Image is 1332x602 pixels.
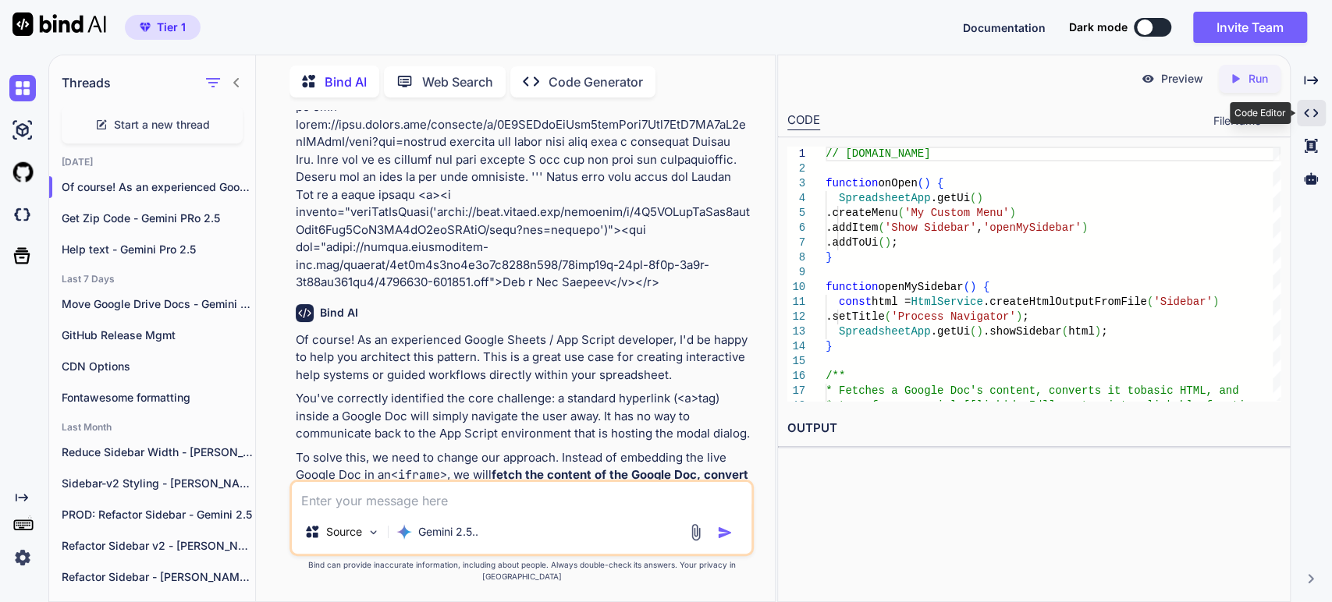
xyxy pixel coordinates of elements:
[778,410,1290,447] h2: OUTPUT
[1146,399,1271,412] span: lickable functions.
[12,12,106,36] img: Bind AI
[1146,296,1153,308] span: (
[963,21,1046,34] span: Documentation
[884,236,890,249] span: )
[826,147,930,160] span: // [DOMAIN_NAME]
[787,112,820,130] div: CODE
[289,559,754,583] p: Bind can provide inaccurate information, including about people. Always double-check its answers....
[326,524,362,540] p: Source
[787,369,805,384] div: 16
[1153,296,1213,308] span: 'Sidebar'
[1009,207,1015,219] span: )
[125,15,201,40] button: premiumTier 1
[1230,102,1291,124] div: Code Editor
[1140,384,1238,397] span: basic HTML, and
[140,23,151,32] img: premium
[62,476,255,491] p: Sidebar-v2 Styling - [PERSON_NAME] 4 Sonnet
[826,221,878,234] span: .addItem
[62,538,255,554] p: Refactor Sidebar v2 - [PERSON_NAME] 4 Sonnet
[826,251,832,264] span: }
[787,384,805,398] div: 17
[911,296,982,308] span: HtmlService
[982,221,1081,234] span: 'openMySidebar'
[826,340,832,352] span: }
[970,325,976,338] span: (
[787,398,805,413] div: 18
[878,221,884,234] span: (
[930,192,969,204] span: .getUi
[937,177,943,189] span: {
[917,177,923,189] span: (
[891,310,1016,323] span: 'Process Navigator'
[1212,296,1218,308] span: )
[1061,325,1067,338] span: (
[9,75,36,101] img: chat
[878,281,963,293] span: openMySidebar
[1193,12,1307,43] button: Invite Team
[963,19,1046,36] button: Documentation
[924,177,930,189] span: )
[787,147,805,161] div: 1
[396,524,412,540] img: Gemini 2.5 Pro
[787,206,805,221] div: 5
[1249,71,1268,87] p: Run
[1015,310,1021,323] span: )
[884,310,890,323] span: (
[976,192,982,204] span: )
[9,159,36,186] img: githubLight
[391,467,447,483] code: <iframe>
[62,507,255,522] p: PROD: Refactor Sidebar - Gemini 2.5
[687,523,705,541] img: attachment
[717,525,733,540] img: icon
[9,117,36,143] img: ai-studio
[970,281,976,293] span: )
[62,328,255,343] p: GitHub Release Mgmt
[787,339,805,354] div: 14
[787,250,805,265] div: 8
[787,280,805,295] div: 10
[826,207,897,219] span: .createMenu
[49,156,255,168] h2: [DATE]
[157,19,186,35] span: Tier 1
[62,242,255,257] p: Help text - Gemini Pro 2.5
[891,236,897,249] span: ;
[787,354,805,369] div: 15
[296,390,751,443] p: You've correctly identified the core challenge: a standard hyperlink ( tag) inside a Google Doc w...
[1081,221,1087,234] span: )
[878,177,917,189] span: onOpen
[677,391,698,406] code: <a>
[62,569,255,585] p: Refactor Sidebar - [PERSON_NAME] 4
[826,384,1140,397] span: * Fetches a Google Doc's content, converts it to
[963,281,969,293] span: (
[904,207,1009,219] span: 'My Custom Menu'
[787,265,805,280] div: 9
[787,176,805,191] div: 3
[982,296,1146,308] span: .createHtmlOutputFromFile
[418,524,478,540] p: Gemini 2.5..
[826,281,878,293] span: function
[114,117,210,133] span: Start a new thread
[296,449,751,537] p: To solve this, we need to change our approach. Instead of embedding the live Google Doc in an , w...
[549,73,643,91] p: Code Generator
[930,325,969,338] span: .getUi
[826,236,878,249] span: .addToUi
[49,421,255,434] h2: Last Month
[878,236,884,249] span: (
[62,73,111,92] h1: Threads
[367,526,380,539] img: Pick Models
[9,201,36,228] img: darkCloudIdeIcon
[839,325,931,338] span: SpreadsheetApp
[62,211,255,226] p: Get Zip Code - Gemini PRo 2.5
[9,544,36,571] img: settings
[1101,325,1107,338] span: ;
[982,281,989,293] span: {
[787,295,805,310] div: 11
[787,161,805,176] div: 2
[826,177,878,189] span: function
[1094,325,1100,338] span: )
[839,296,872,308] span: const
[787,310,805,324] div: 12
[1022,310,1028,323] span: ;
[62,444,255,460] p: Reduce Sidebar Width - [PERSON_NAME] 4 Sonnet
[320,305,358,320] h6: Bind AI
